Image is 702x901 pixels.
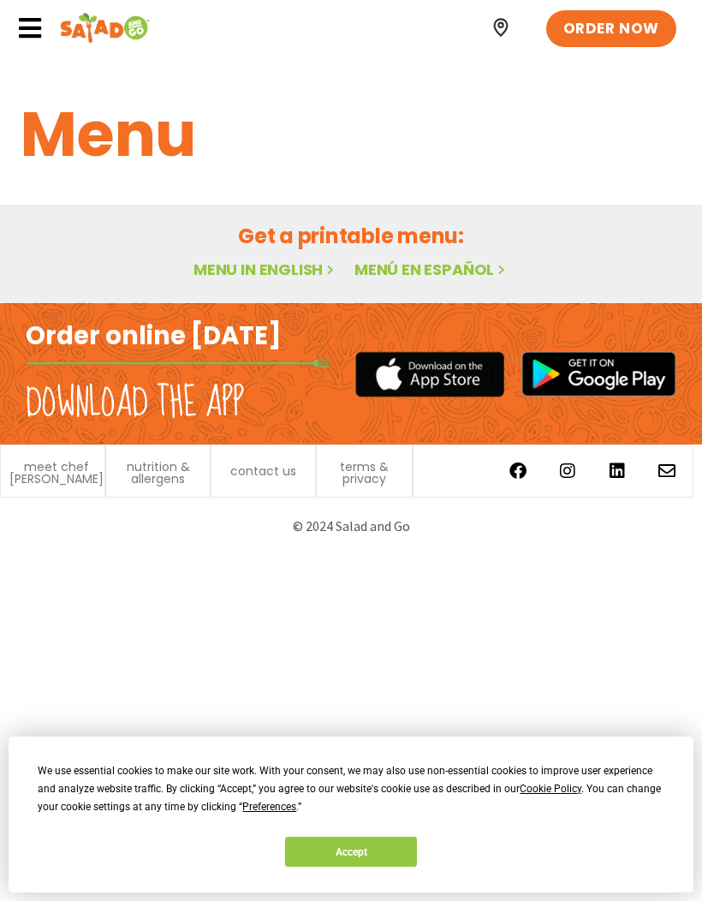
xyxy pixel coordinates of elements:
button: Accept [285,837,417,867]
p: © 2024 Salad and Go [17,515,685,538]
div: We use essential cookies to make our site work. With your consent, we may also use non-essential ... [38,762,663,816]
img: google_play [521,351,676,397]
a: Menu in English [193,259,337,280]
h2: Download the app [26,379,244,427]
span: ORDER NOW [563,19,659,39]
a: ORDER NOW [546,10,676,48]
div: Cookie Consent Prompt [9,737,693,892]
a: terms & privacy [325,461,403,485]
span: Cookie Policy [520,783,581,795]
a: meet chef [PERSON_NAME] [9,461,104,485]
h2: Order online [DATE] [26,320,282,353]
a: nutrition & allergens [115,461,201,485]
img: fork [26,359,330,367]
h2: Get a printable menu: [21,221,681,251]
h1: Menu [21,88,681,181]
img: appstore [355,349,504,399]
span: Preferences [242,801,296,813]
a: Menú en español [354,259,509,280]
a: contact us [230,465,296,477]
img: Header logo [60,11,150,45]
